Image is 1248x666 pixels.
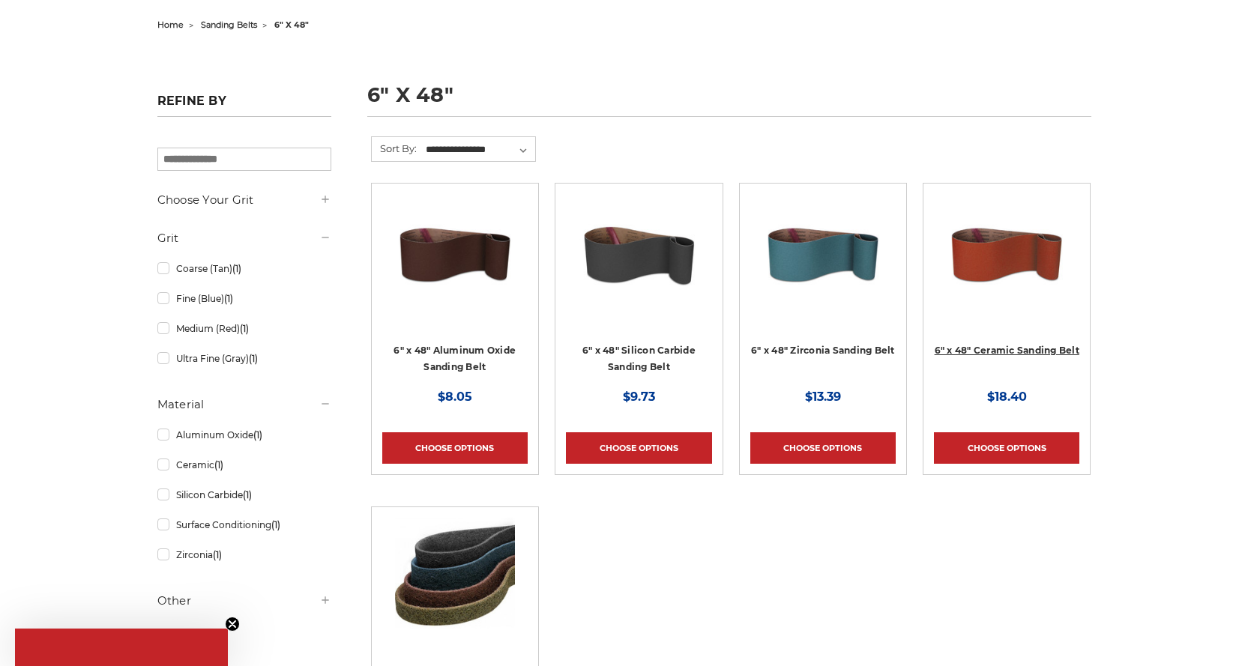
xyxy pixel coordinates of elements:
[947,194,1067,314] img: 6" x 48" Ceramic Sanding Belt
[232,263,241,274] span: (1)
[934,194,1079,339] a: 6" x 48" Ceramic Sanding Belt
[214,459,223,470] span: (1)
[582,345,696,373] a: 6" x 48" Silicon Carbide Sanding Belt
[157,285,331,312] a: Fine (Blue)
[579,194,699,314] img: 6" x 48" Silicon Carbide File Belt
[157,229,331,247] h5: Grit
[367,85,1091,117] h1: 6" x 48"
[157,512,331,538] a: Surface Conditioning
[763,194,883,314] img: 6" x 48" Zirconia Sanding Belt
[274,19,309,30] span: 6" x 48"
[157,542,331,568] a: Zirconia
[423,139,535,161] select: Sort By:
[566,432,711,464] a: Choose Options
[805,390,841,404] span: $13.39
[224,293,233,304] span: (1)
[157,345,331,372] a: Ultra Fine (Gray)
[157,255,331,282] a: Coarse (Tan)
[934,432,1079,464] a: Choose Options
[382,518,528,663] a: 6"x48" Surface Conditioning Sanding Belts
[751,345,895,356] a: 6" x 48" Zirconia Sanding Belt
[395,518,515,638] img: 6"x48" Surface Conditioning Sanding Belts
[213,549,222,560] span: (1)
[395,194,515,314] img: 6" x 48" Aluminum Oxide Sanding Belt
[623,390,655,404] span: $9.73
[15,629,228,666] div: Close teaser
[253,429,262,441] span: (1)
[243,489,252,500] span: (1)
[240,323,249,334] span: (1)
[987,390,1027,404] span: $18.40
[271,519,280,530] span: (1)
[438,390,472,404] span: $8.05
[750,194,896,339] a: 6" x 48" Zirconia Sanding Belt
[157,452,331,478] a: Ceramic
[382,432,528,464] a: Choose Options
[394,345,516,373] a: 6" x 48" Aluminum Oxide Sanding Belt
[157,422,331,448] a: Aluminum Oxide
[201,19,257,30] a: sanding belts
[372,137,417,160] label: Sort By:
[382,194,528,339] a: 6" x 48" Aluminum Oxide Sanding Belt
[750,432,896,464] a: Choose Options
[249,353,258,364] span: (1)
[157,19,184,30] a: home
[157,94,331,117] h5: Refine by
[157,592,331,610] h5: Other
[157,191,331,209] h5: Choose Your Grit
[935,345,1079,356] a: 6" x 48" Ceramic Sanding Belt
[225,617,240,632] button: Close teaser
[157,315,331,342] a: Medium (Red)
[157,396,331,414] h5: Material
[566,194,711,339] a: 6" x 48" Silicon Carbide File Belt
[157,482,331,508] a: Silicon Carbide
